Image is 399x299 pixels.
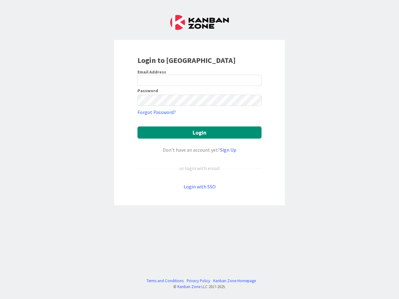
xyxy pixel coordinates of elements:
[213,278,256,284] a: Kanban Zone Homepage
[137,55,236,65] b: Login to [GEOGRAPHIC_DATA]
[170,15,229,30] img: Kanban Zone
[147,278,184,284] a: Terms and Conditions
[178,164,221,172] div: or login with email
[137,146,262,154] div: Don’t have an account yet?
[187,278,210,284] a: Privacy Policy
[137,108,176,116] a: Forgot Password?
[177,284,200,289] a: Kanban Zone
[137,126,262,139] button: Login
[137,88,158,93] label: Password
[184,183,216,190] a: Login with SSO
[137,69,166,75] label: Email Address
[220,147,236,153] a: Sign Up
[143,284,256,290] div: © LLC 2017- 2025 .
